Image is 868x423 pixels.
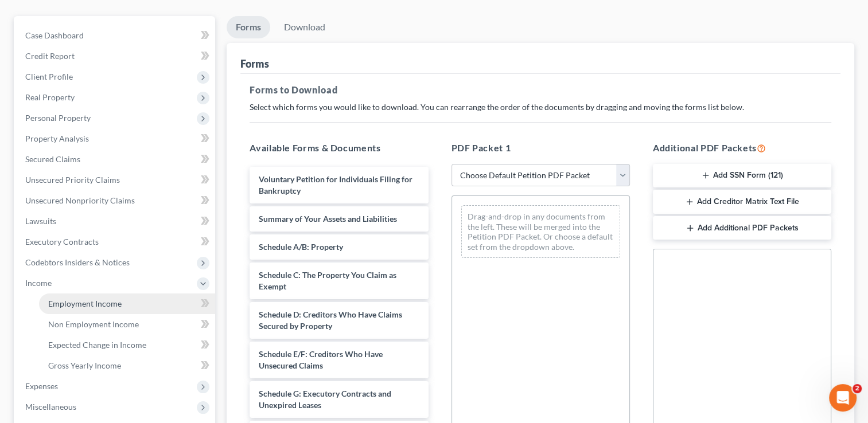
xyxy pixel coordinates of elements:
a: Executory Contracts [16,232,215,252]
span: Case Dashboard [25,30,84,40]
span: Voluntary Petition for Individuals Filing for Bankruptcy [259,174,412,195]
span: Real Property [25,92,75,102]
span: Unsecured Priority Claims [25,175,120,185]
span: Credit Report [25,51,75,61]
button: Add Additional PDF Packets [653,216,831,240]
a: Property Analysis [16,128,215,149]
span: Gross Yearly Income [48,361,121,370]
h5: PDF Packet 1 [451,141,630,155]
span: Schedule G: Executory Contracts and Unexpired Leases [259,389,391,410]
a: Gross Yearly Income [39,355,215,376]
a: Expected Change in Income [39,335,215,355]
span: Schedule A/B: Property [259,242,343,252]
span: Schedule D: Creditors Who Have Claims Secured by Property [259,310,402,331]
p: Select which forms you would like to download. You can rearrange the order of the documents by dr... [250,101,831,113]
a: Case Dashboard [16,25,215,46]
span: Secured Claims [25,154,80,164]
span: Client Profile [25,72,73,81]
span: Expected Change in Income [48,340,146,350]
span: Personal Property [25,113,91,123]
a: Credit Report [16,46,215,66]
a: Unsecured Nonpriority Claims [16,190,215,211]
span: 2 [853,384,862,393]
a: Forms [227,16,270,38]
span: Miscellaneous [25,402,76,412]
a: Secured Claims [16,149,215,170]
span: Summary of Your Assets and Liabilities [259,214,397,224]
span: Lawsuits [25,216,56,226]
span: Schedule C: The Property You Claim as Exempt [259,270,396,291]
span: Schedule E/F: Creditors Who Have Unsecured Claims [259,349,383,370]
a: Non Employment Income [39,314,215,335]
a: Download [275,16,334,38]
span: Non Employment Income [48,319,139,329]
div: Forms [240,57,269,70]
h5: Additional PDF Packets [653,141,831,155]
a: Employment Income [39,293,215,314]
span: Property Analysis [25,134,89,143]
span: Unsecured Nonpriority Claims [25,195,135,205]
span: Expenses [25,381,58,391]
span: Codebtors Insiders & Notices [25,257,130,267]
span: Employment Income [48,299,122,308]
a: Lawsuits [16,211,215,232]
a: Unsecured Priority Claims [16,170,215,190]
button: Add SSN Form (121) [653,164,831,188]
h5: Available Forms & Documents [250,141,428,155]
h5: Forms to Download [250,83,831,97]
button: Add Creditor Matrix Text File [653,190,831,214]
span: Income [25,278,52,288]
iframe: Intercom live chat [829,384,857,412]
div: Drag-and-drop in any documents from the left. These will be merged into the Petition PDF Packet. ... [461,205,620,258]
span: Executory Contracts [25,237,99,246]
